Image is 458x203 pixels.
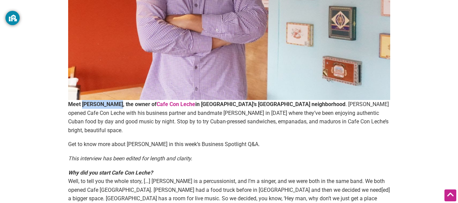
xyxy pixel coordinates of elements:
[68,101,157,107] strong: Meet [PERSON_NAME], the owner of
[157,101,195,107] a: Cafe Con Leche
[5,11,20,25] button: GoGuardian Privacy Information
[444,189,456,201] div: Scroll Back to Top
[68,140,390,149] p: Get to know more about [PERSON_NAME] in this week’s Business Spotlight Q&A.
[68,169,153,176] strong: Why did you start Cafe Con Leche?
[68,100,390,135] p: . [PERSON_NAME] opened Cafe Con Leche with his business partner and bandmate [PERSON_NAME] in [DA...
[195,101,345,107] strong: in [GEOGRAPHIC_DATA]’s [GEOGRAPHIC_DATA] neighborhood
[68,155,192,162] em: This interview has been edited for length and clarity.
